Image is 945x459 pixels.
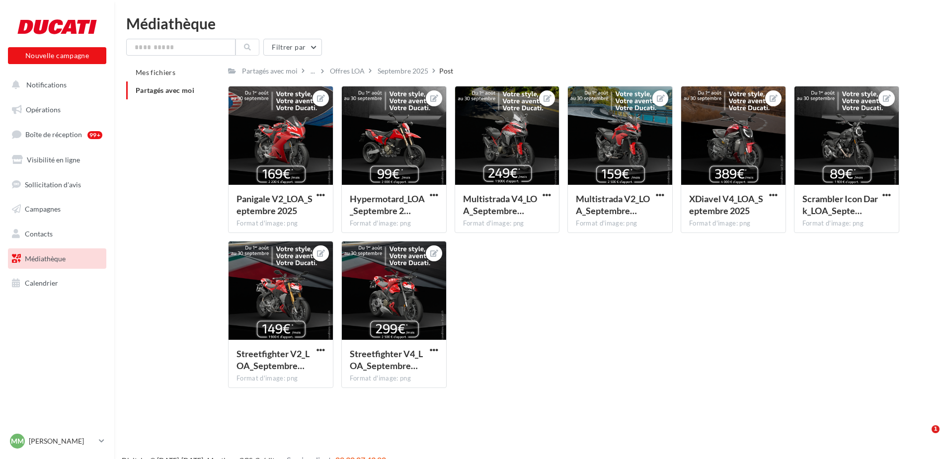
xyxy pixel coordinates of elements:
div: Format d'image: png [236,374,325,383]
div: Format d'image: png [350,219,438,228]
span: Streetfighter V2_LOA_Septembre 2025 [236,348,310,371]
a: Médiathèque [6,248,108,269]
div: Format d'image: png [463,219,551,228]
div: Format d'image: png [576,219,664,228]
div: Format d'image: png [350,374,438,383]
span: Calendrier [25,279,58,287]
a: MM [PERSON_NAME] [8,432,106,451]
div: Médiathèque [126,16,933,31]
a: Contacts [6,224,108,244]
span: Campagnes [25,205,61,213]
a: Calendrier [6,273,108,294]
span: Mes fichiers [136,68,175,76]
span: Multistrada V2_LOA_Septembre 2025 [576,193,650,216]
div: Septembre 2025 [378,66,428,76]
div: Format d'image: png [236,219,325,228]
a: Visibilité en ligne [6,150,108,170]
span: Panigale V2_LOA_Septembre 2025 [236,193,313,216]
span: Visibilité en ligne [27,155,80,164]
span: Multistrada V4_LOA_Septembre 2025 [463,193,537,216]
div: ... [309,64,317,78]
div: 99+ [87,131,102,139]
a: Campagnes [6,199,108,220]
button: Nouvelle campagne [8,47,106,64]
button: Notifications [6,75,104,95]
span: Opérations [26,105,61,114]
span: XDiavel V4_LOA_Septembre 2025 [689,193,763,216]
span: 1 [932,425,940,433]
button: Filtrer par [263,39,322,56]
div: Offres LOA [330,66,365,76]
span: Hypermotard_LOA_Septembre 2025 [350,193,425,216]
div: Format d'image: png [802,219,891,228]
a: Boîte de réception99+ [6,124,108,145]
span: Streetfighter V4_LOA_Septembre 2025 [350,348,423,371]
p: [PERSON_NAME] [29,436,95,446]
span: Boîte de réception [25,130,82,139]
span: Scrambler Icon Dark_LOA_Septembre [802,193,878,216]
div: Format d'image: png [689,219,778,228]
span: Notifications [26,80,67,89]
span: Médiathèque [25,254,66,263]
span: Partagés avec moi [136,86,194,94]
span: Sollicitation d'avis [25,180,81,188]
span: MM [11,436,24,446]
a: Sollicitation d'avis [6,174,108,195]
div: Post [439,66,453,76]
a: Opérations [6,99,108,120]
iframe: Intercom live chat [911,425,935,449]
div: Partagés avec moi [242,66,298,76]
span: Contacts [25,229,53,238]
